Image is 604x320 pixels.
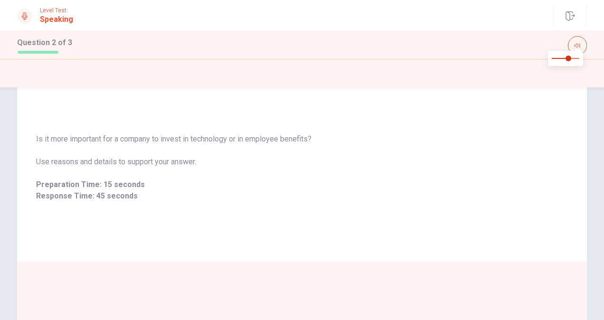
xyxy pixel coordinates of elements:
[36,133,568,145] span: Is it more important for a company to invest in technology or in employee benefits?
[17,37,78,48] h1: Question 2 of 3
[36,179,568,190] span: Preparation Time: 15 seconds
[36,156,568,168] span: Use reasons and details to support your answer.
[36,190,568,202] span: Response Time: 45 seconds
[40,7,73,14] span: Level Test
[40,14,73,25] h1: Speaking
